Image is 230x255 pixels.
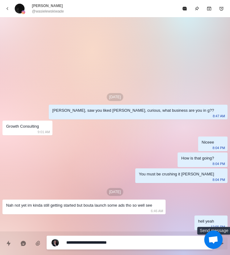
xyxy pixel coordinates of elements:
p: [PERSON_NAME] [32,3,63,9]
div: [PERSON_NAME], saw you liked [PERSON_NAME], curious, what business are you in g?? [52,107,214,114]
button: Add reminder [215,2,228,15]
div: You must be crushing it [PERSON_NAME] [139,171,214,178]
p: 8:47 AM [213,113,225,119]
img: picture [15,4,25,13]
div: Niceee [202,139,214,146]
button: Reply with AI [17,237,29,249]
button: Pin [191,2,203,15]
img: picture [52,239,59,246]
p: @wasielewskiwade [32,9,64,14]
p: 6:46 AM [151,208,163,214]
div: Open chat [204,231,223,249]
p: [DATE] [107,93,123,101]
img: picture [21,10,25,14]
button: Archive [203,2,215,15]
p: [DATE] [107,188,123,196]
p: 12:55 PM [211,223,225,230]
p: 8:04 PM [213,144,225,151]
button: back [2,4,12,13]
div: How is that going? [181,155,214,162]
p: 8:04 PM [213,160,225,167]
button: Mark as read [178,2,191,15]
p: 9:01 AM [38,129,50,135]
div: hell yeah [198,218,214,225]
p: 8:04 PM [213,176,225,183]
div: Growth Consulting [6,123,39,130]
div: Nah not yet im kinda still getting started but bouta launch some ads tho so well see [6,202,152,209]
button: Add media [32,237,44,249]
button: Quick replies [2,237,15,249]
